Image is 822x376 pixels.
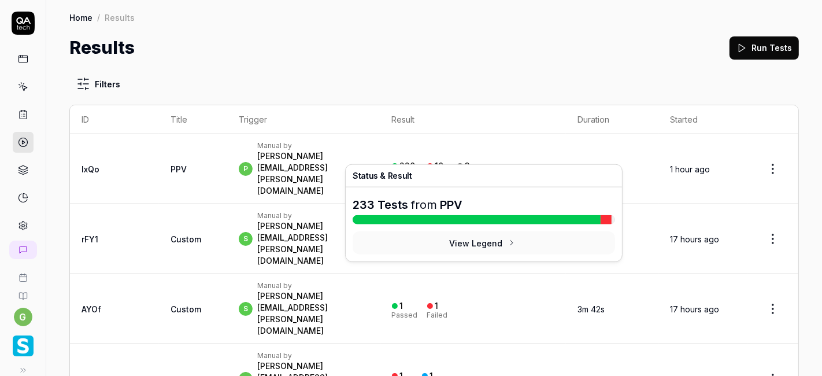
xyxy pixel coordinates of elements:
div: 1 [435,301,439,311]
a: AYOf [82,304,101,314]
th: Started [658,105,747,134]
time: 3m 42s [577,304,605,314]
button: g [14,308,32,326]
div: [PERSON_NAME][EMAIL_ADDRESS][PERSON_NAME][DOMAIN_NAME] [257,220,369,267]
div: Failed [427,312,448,319]
button: Run Tests [730,36,799,60]
button: View Legend [353,231,615,255]
div: 220 [400,161,416,171]
span: Custom [171,234,201,244]
th: ID [70,105,159,134]
a: lxQo [82,164,99,174]
div: Manual by [257,211,369,220]
a: New conversation [9,241,37,259]
th: Title [159,105,227,134]
a: rFY1 [82,234,98,244]
span: Custom [171,304,201,314]
a: Book a call with us [5,264,41,282]
div: 10 [435,161,444,171]
span: p [239,162,253,176]
button: Filters [69,72,127,95]
div: [PERSON_NAME][EMAIL_ADDRESS][PERSON_NAME][DOMAIN_NAME] [257,290,369,337]
h4: Status & Result [353,172,615,180]
h1: Results [69,35,135,61]
div: 3 [465,161,471,171]
span: 233 Tests [353,198,408,212]
img: Smartlinx Logo [13,336,34,356]
div: 1 [400,301,403,311]
div: [PERSON_NAME][EMAIL_ADDRESS][PERSON_NAME][DOMAIN_NAME] [257,150,369,197]
time: 17 hours ago [670,234,719,244]
th: Result [380,105,566,134]
span: s [239,232,253,246]
a: PPV [171,164,187,174]
div: Manual by [257,141,369,150]
div: Manual by [257,351,369,360]
div: Results [105,12,135,23]
button: Smartlinx Logo [5,326,41,359]
time: 17 hours ago [670,304,719,314]
th: Duration [566,105,658,134]
time: 1 hour ago [670,164,710,174]
div: Passed [392,312,418,319]
th: Trigger [227,105,380,134]
a: Documentation [5,282,41,301]
div: / [97,12,100,23]
a: PPV [440,198,462,212]
span: from [411,198,437,212]
div: Manual by [257,281,369,290]
a: Home [69,12,92,23]
span: s [239,302,253,316]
